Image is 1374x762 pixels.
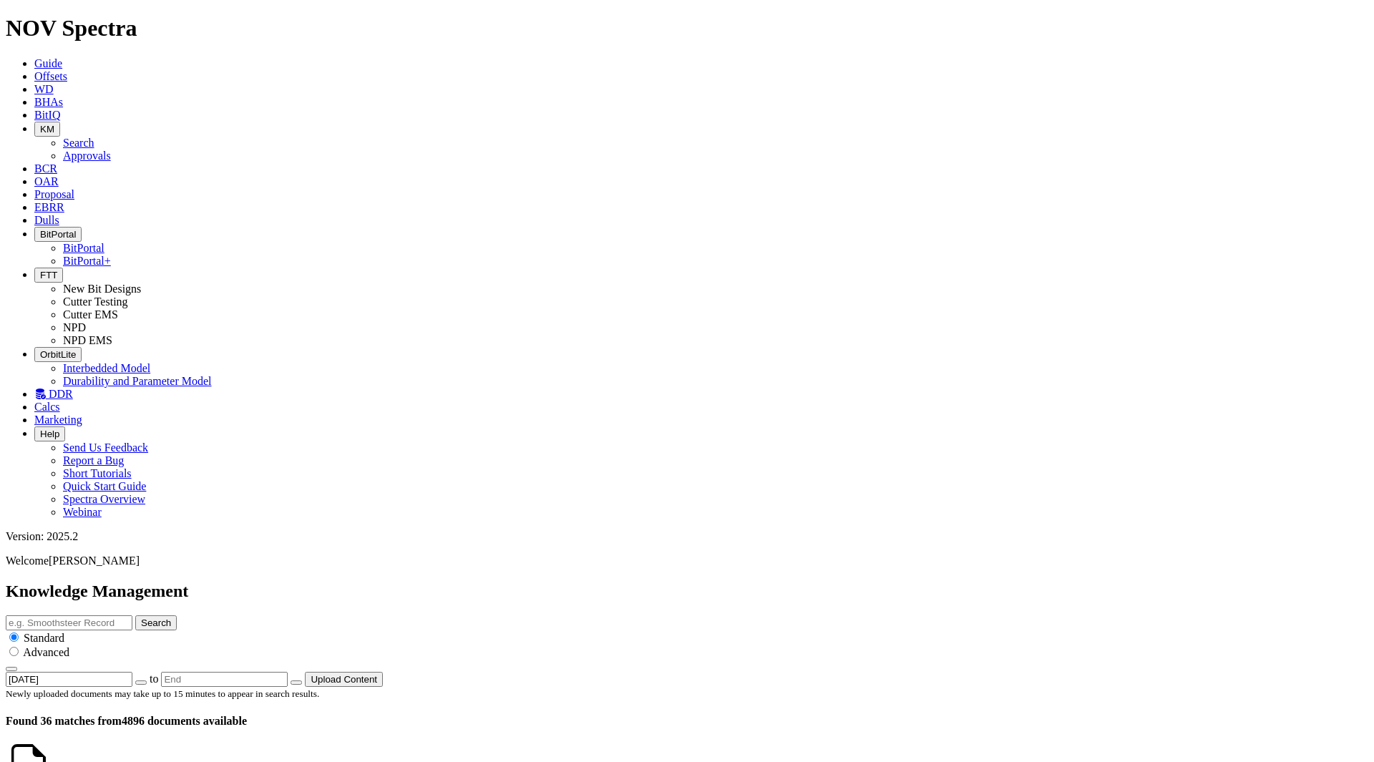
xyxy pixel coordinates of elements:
a: Approvals [63,150,111,162]
a: Quick Start Guide [63,480,146,492]
a: Interbedded Model [63,362,150,374]
small: Newly uploaded documents may take up to 15 minutes to appear in search results. [6,688,319,699]
a: Webinar [63,506,102,518]
a: EBRR [34,201,64,213]
a: Proposal [34,188,74,200]
button: Search [135,615,177,630]
a: Offsets [34,70,67,82]
a: OAR [34,175,59,187]
a: Dulls [34,214,59,226]
span: OrbitLite [40,349,76,360]
input: Start [6,672,132,687]
a: Short Tutorials [63,467,132,479]
button: KM [34,122,60,137]
button: Help [34,426,65,441]
a: Calcs [34,401,60,413]
a: NPD EMS [63,334,112,346]
span: FTT [40,270,57,280]
input: e.g. Smoothsteer Record [6,615,132,630]
button: OrbitLite [34,347,82,362]
input: End [161,672,288,687]
a: BHAs [34,96,63,108]
span: BitPortal [40,229,76,240]
a: BitIQ [34,109,60,121]
a: Marketing [34,414,82,426]
h2: Knowledge Management [6,582,1368,601]
span: Help [40,429,59,439]
a: BitPortal+ [63,255,111,267]
a: WD [34,83,54,95]
span: [PERSON_NAME] [49,555,140,567]
span: Advanced [23,646,69,658]
span: to [150,673,158,685]
a: Send Us Feedback [63,441,148,454]
div: Version: 2025.2 [6,530,1368,543]
a: NPD [63,321,86,333]
h1: NOV Spectra [6,15,1368,41]
a: Durability and Parameter Model [63,375,212,387]
span: Standard [24,632,64,644]
a: Spectra Overview [63,493,145,505]
p: Welcome [6,555,1368,567]
span: KM [40,124,54,135]
a: Cutter Testing [63,295,128,308]
a: DDR [34,388,73,400]
a: Guide [34,57,62,69]
span: Found 36 matches from [6,715,122,727]
a: Report a Bug [63,454,124,467]
button: Upload Content [305,672,383,687]
a: Search [63,137,94,149]
button: BitPortal [34,227,82,242]
a: New Bit Designs [63,283,141,295]
button: FTT [34,268,63,283]
a: Cutter EMS [63,308,118,321]
a: BitPortal [63,242,104,254]
h4: 4896 documents available [6,715,1368,728]
a: BCR [34,162,57,175]
span: DDR [49,388,73,400]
